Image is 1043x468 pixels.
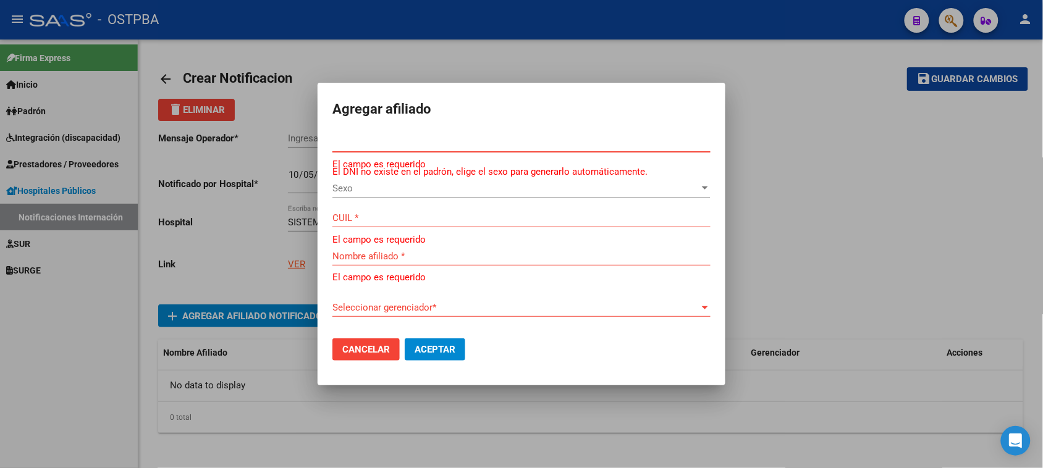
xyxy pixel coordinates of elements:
[332,157,711,172] p: El campo es requerido
[332,302,699,313] span: Seleccionar gerenciador
[332,98,711,121] h2: Agregar afiliado
[332,233,711,247] p: El campo es requerido
[415,344,455,355] span: Aceptar
[405,338,465,361] button: Aceptar
[332,338,400,361] button: Cancelar
[332,165,711,179] p: El DNI no existe en el padrón, elige el sexo para generarlo automáticamente.
[332,270,711,285] p: El campo es requerido
[1001,426,1031,456] div: Open Intercom Messenger
[342,344,390,355] span: Cancelar
[332,183,699,194] span: Sexo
